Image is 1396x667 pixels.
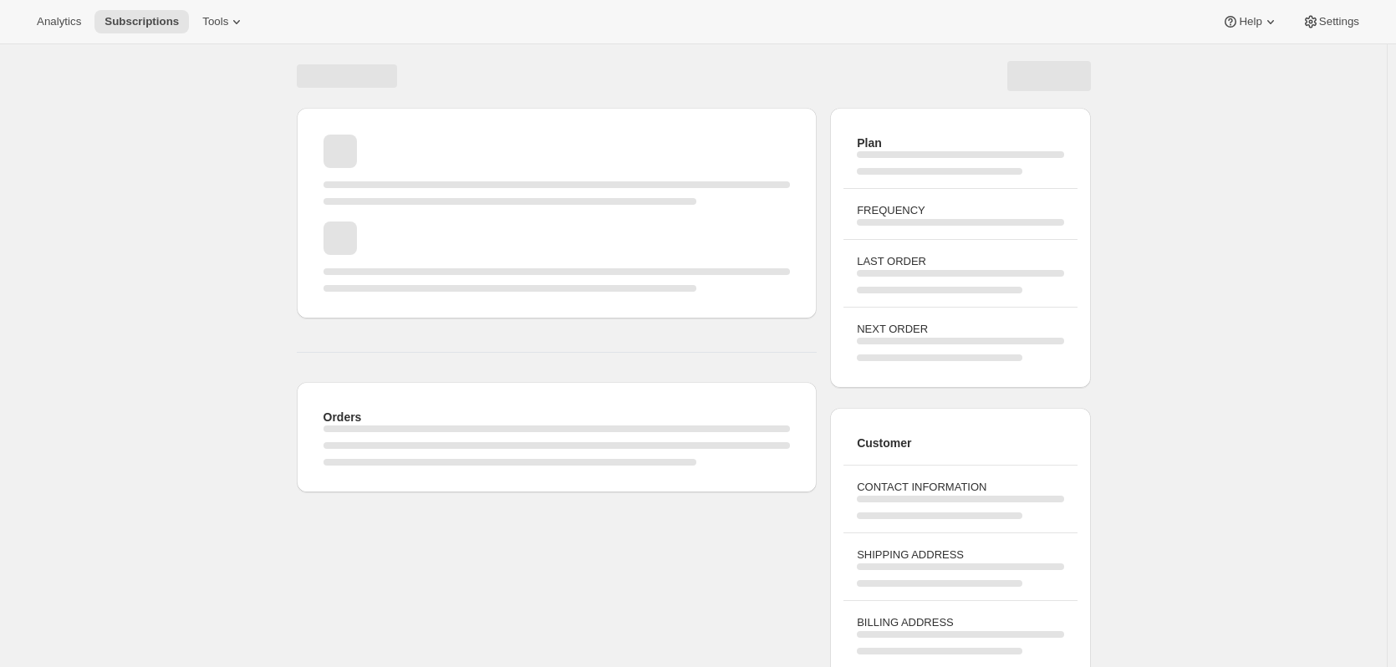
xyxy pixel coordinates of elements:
[1239,15,1261,28] span: Help
[27,10,91,33] button: Analytics
[94,10,189,33] button: Subscriptions
[857,321,1063,338] h3: NEXT ORDER
[857,547,1063,563] h3: SHIPPING ADDRESS
[857,614,1063,631] h3: BILLING ADDRESS
[1319,15,1359,28] span: Settings
[857,435,1063,451] h2: Customer
[857,253,1063,270] h3: LAST ORDER
[857,135,1063,151] h2: Plan
[192,10,255,33] button: Tools
[1292,10,1369,33] button: Settings
[857,479,1063,496] h3: CONTACT INFORMATION
[202,15,228,28] span: Tools
[1212,10,1288,33] button: Help
[37,15,81,28] span: Analytics
[104,15,179,28] span: Subscriptions
[857,202,1063,219] h3: FREQUENCY
[324,409,791,425] h2: Orders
